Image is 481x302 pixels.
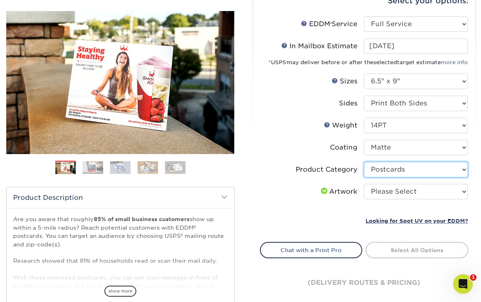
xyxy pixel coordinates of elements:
[453,274,473,294] iframe: Intercom live chat
[330,22,332,25] sup: ®
[470,274,476,281] span: 1
[55,161,76,175] img: EDDM 01
[324,121,357,130] div: Weight
[366,242,468,258] a: Select All Options
[332,76,357,86] div: Sizes
[260,242,363,258] a: Chat with a Print Pro
[330,143,357,152] div: Coating
[7,187,234,208] h2: Product Description
[366,218,468,224] small: Looking for Spot UV on your EDDM?
[373,59,397,65] span: selected
[441,59,468,65] a: more info
[281,41,357,51] div: In Mailbox Estimate
[269,59,468,65] small: *USPS may deliver before or after the target estimate
[364,38,468,54] input: Select Date
[301,19,357,29] div: EDDM Service
[138,161,158,174] img: EDDM 04
[6,4,235,161] img: EDDM Postcards 01
[83,161,103,174] img: EDDM 02
[296,165,357,174] div: Product Category
[165,161,185,174] img: EDDM 05
[319,187,357,197] div: Artwork
[104,286,136,297] span: show more
[94,216,190,222] strong: 85% of small business customers
[366,217,468,224] a: Looking for Spot UV on your EDDM?
[286,61,287,63] sup: ®
[339,98,357,108] div: Sides
[110,161,131,174] img: EDDM 03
